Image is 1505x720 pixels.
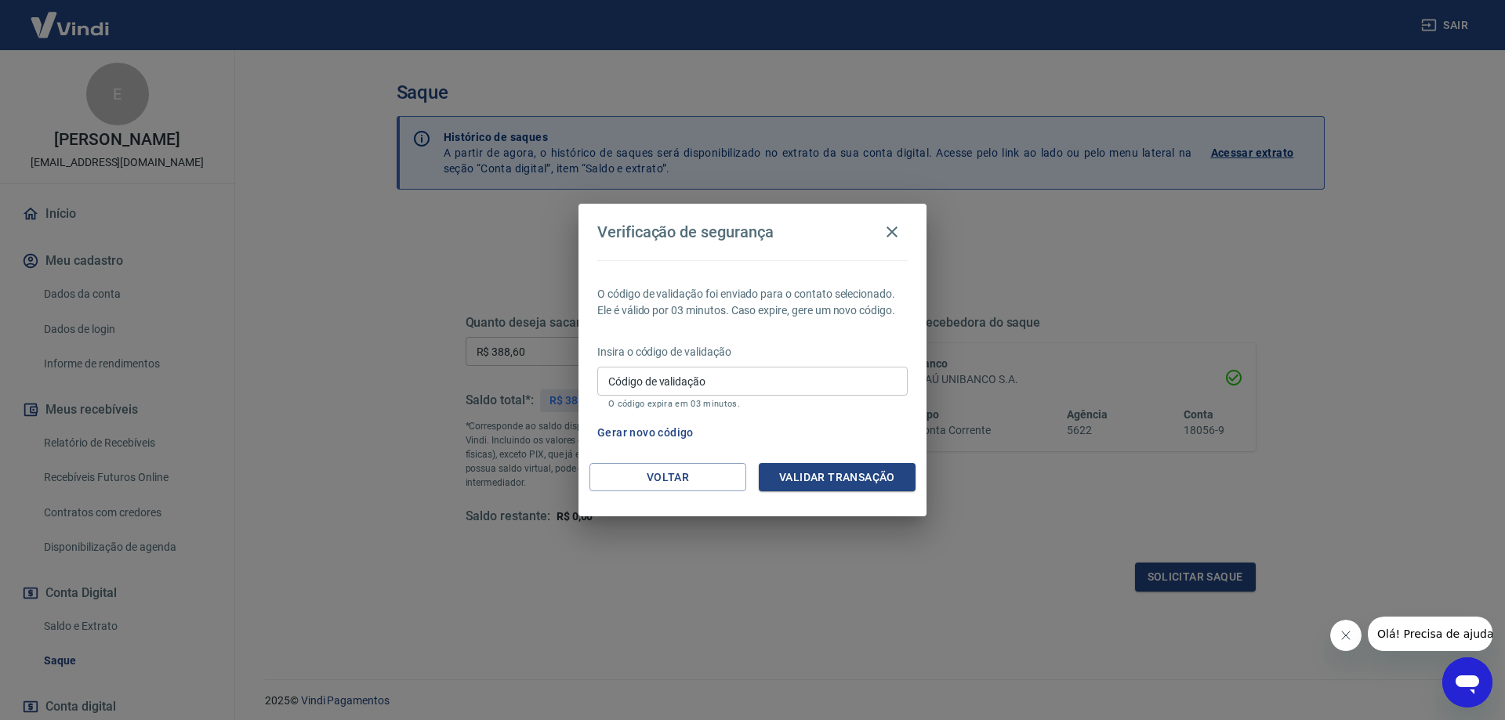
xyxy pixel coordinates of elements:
iframe: Botão para abrir a janela de mensagens [1442,657,1492,707]
p: O código de validação foi enviado para o contato selecionado. Ele é válido por 03 minutos. Caso e... [597,286,908,319]
p: Insira o código de validação [597,344,908,360]
button: Voltar [589,463,746,492]
button: Gerar novo código [591,418,700,447]
iframe: Fechar mensagem [1330,620,1362,651]
h4: Verificação de segurança [597,223,774,241]
p: O código expira em 03 minutos. [608,399,897,409]
span: Olá! Precisa de ajuda? [9,11,132,24]
button: Validar transação [759,463,916,492]
iframe: Mensagem da empresa [1368,617,1492,651]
